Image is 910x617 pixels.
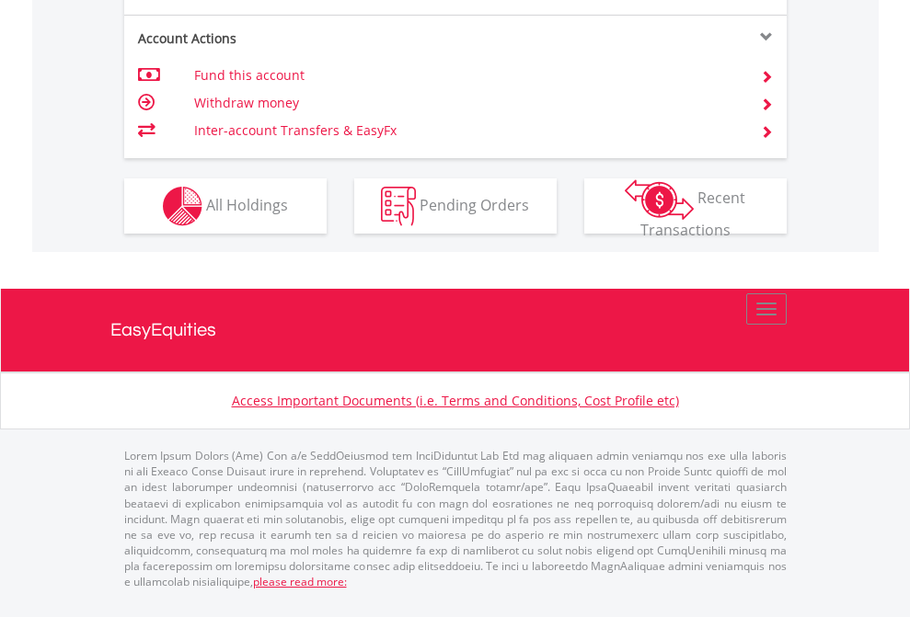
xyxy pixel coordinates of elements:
[124,448,787,589] p: Lorem Ipsum Dolors (Ame) Con a/e SeddOeiusmod tem InciDiduntut Lab Etd mag aliquaen admin veniamq...
[354,178,557,234] button: Pending Orders
[124,29,455,48] div: Account Actions
[584,178,787,234] button: Recent Transactions
[232,392,679,409] a: Access Important Documents (i.e. Terms and Conditions, Cost Profile etc)
[206,194,288,214] span: All Holdings
[420,194,529,214] span: Pending Orders
[381,187,416,226] img: pending_instructions-wht.png
[194,89,738,117] td: Withdraw money
[194,117,738,144] td: Inter-account Transfers & EasyFx
[625,179,694,220] img: transactions-zar-wht.png
[124,178,327,234] button: All Holdings
[253,574,347,589] a: please read more:
[163,187,202,226] img: holdings-wht.png
[194,62,738,89] td: Fund this account
[110,289,801,371] a: EasyEquities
